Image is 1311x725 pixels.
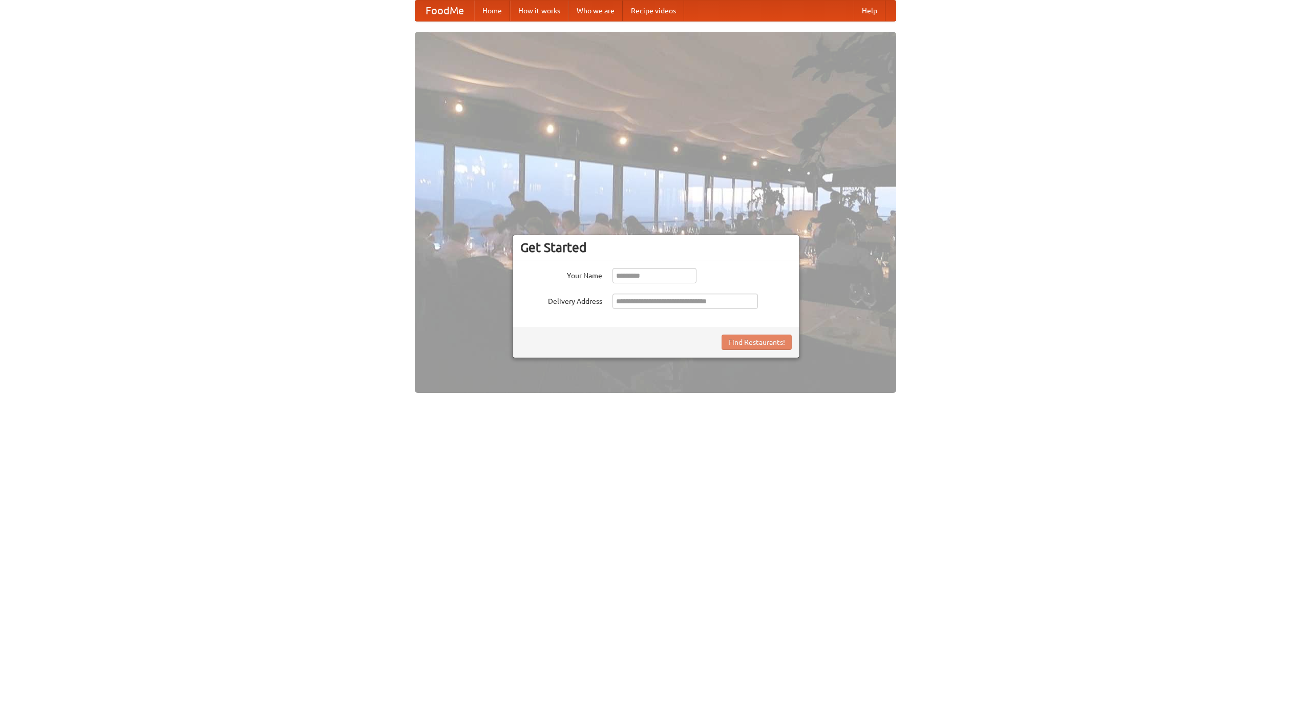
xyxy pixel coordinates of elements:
label: Your Name [520,268,602,281]
a: Help [854,1,885,21]
a: Home [474,1,510,21]
a: Recipe videos [623,1,684,21]
a: FoodMe [415,1,474,21]
a: Who we are [568,1,623,21]
label: Delivery Address [520,294,602,306]
a: How it works [510,1,568,21]
h3: Get Started [520,240,792,255]
button: Find Restaurants! [722,335,792,350]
